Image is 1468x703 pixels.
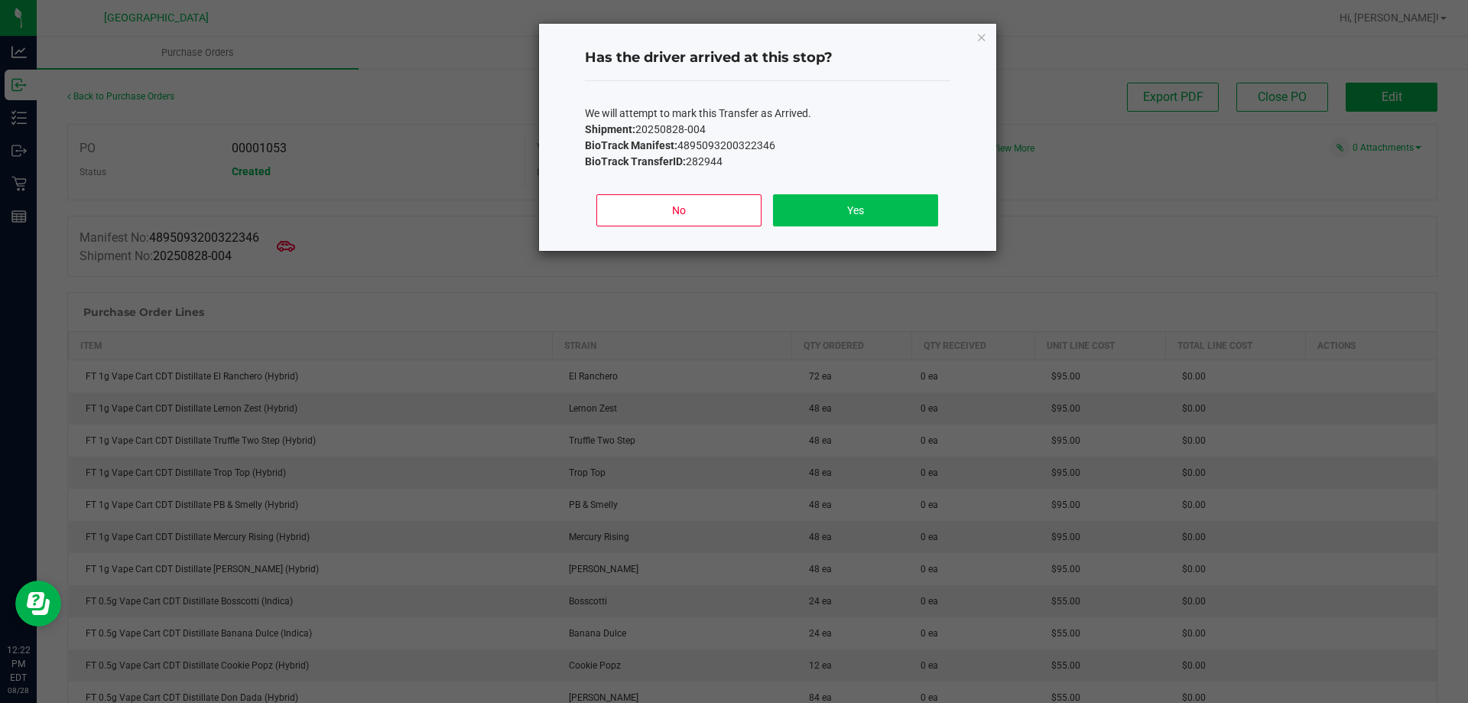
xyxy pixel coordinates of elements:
[15,581,61,627] iframe: Resource center
[585,139,677,151] b: BioTrack Manifest:
[585,106,950,122] p: We will attempt to mark this Transfer as Arrived.
[585,138,950,154] p: 4895093200322346
[976,28,987,46] button: Close
[773,194,937,226] button: Yes
[585,155,686,168] b: BioTrack TransferID:
[585,154,950,170] p: 282944
[585,122,950,138] p: 20250828-004
[596,194,761,226] button: No
[585,48,950,68] h4: Has the driver arrived at this stop?
[585,123,635,135] b: Shipment:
